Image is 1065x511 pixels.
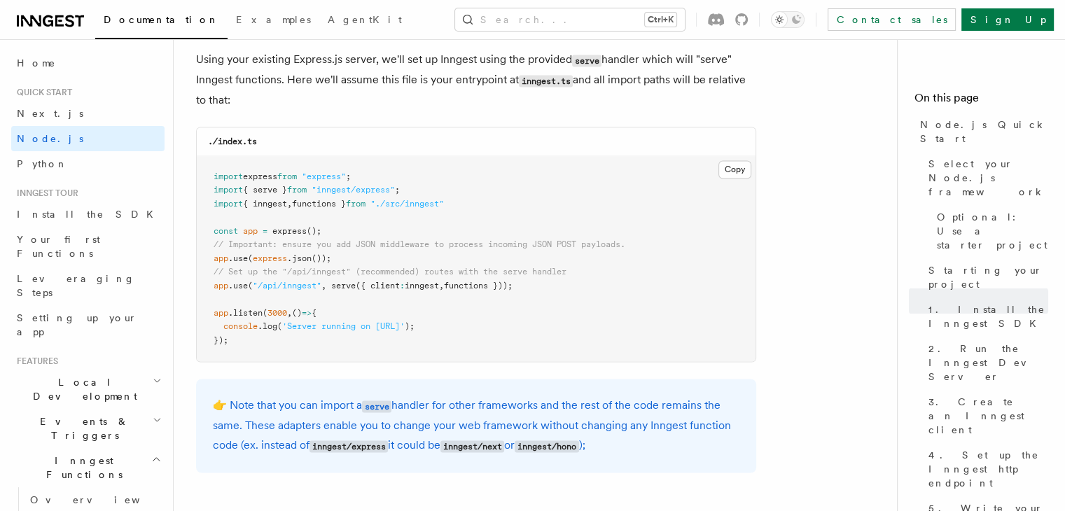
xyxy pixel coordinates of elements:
[17,108,83,119] span: Next.js
[356,281,400,290] span: ({ client
[11,356,58,367] span: Features
[287,199,292,209] span: ,
[287,185,307,195] span: from
[213,395,739,456] p: 👉 Note that you can import a handler for other frameworks and the rest of the code remains the sa...
[302,171,346,181] span: "express"
[253,281,321,290] span: "/api/inngest"
[214,171,243,181] span: import
[439,281,444,290] span: ,
[292,199,346,209] span: functions }
[11,202,165,227] a: Install the SDK
[405,281,439,290] span: inngest
[277,171,297,181] span: from
[362,398,391,412] a: serve
[104,14,219,25] span: Documentation
[243,199,287,209] span: { inngest
[395,185,400,195] span: ;
[208,136,257,146] code: ./index.ts
[444,281,513,290] span: functions }));
[11,188,78,199] span: Inngest tour
[312,253,331,263] span: ());
[519,75,573,87] code: inngest.ts
[914,90,1048,112] h4: On this page
[400,281,405,290] span: :
[282,321,405,331] span: 'Server running on [URL]'
[961,8,1054,31] a: Sign Up
[267,308,287,318] span: 3000
[287,308,292,318] span: ,
[937,210,1048,252] span: Optional: Use a starter project
[928,302,1048,330] span: 1. Install the Inngest SDK
[321,281,326,290] span: ,
[931,204,1048,258] a: Optional: Use a starter project
[228,253,248,263] span: .use
[214,185,243,195] span: import
[228,281,248,290] span: .use
[272,226,307,236] span: express
[11,227,165,266] a: Your first Functions
[370,199,444,209] span: "./src/inngest"
[920,118,1048,146] span: Node.js Quick Start
[319,4,410,38] a: AgentKit
[243,185,287,195] span: { serve }
[17,158,68,169] span: Python
[277,321,282,331] span: (
[263,308,267,318] span: (
[11,151,165,176] a: Python
[11,448,165,487] button: Inngest Functions
[771,11,805,28] button: Toggle dark mode
[11,414,153,442] span: Events & Triggers
[312,308,316,318] span: {
[258,321,277,331] span: .log
[328,14,402,25] span: AgentKit
[17,209,162,220] span: Install the SDK
[914,112,1048,151] a: Node.js Quick Start
[718,160,751,178] button: Copy
[11,370,165,409] button: Local Development
[302,308,312,318] span: =>
[828,8,956,31] a: Contact sales
[309,440,388,452] code: inngest/express
[292,308,302,318] span: ()
[923,258,1048,297] a: Starting your project
[331,281,356,290] span: serve
[228,308,263,318] span: .listen
[248,253,253,263] span: (
[253,253,287,263] span: express
[11,50,165,76] a: Home
[11,454,151,482] span: Inngest Functions
[236,14,311,25] span: Examples
[923,336,1048,389] a: 2. Run the Inngest Dev Server
[287,253,312,263] span: .json
[17,56,56,70] span: Home
[17,273,135,298] span: Leveraging Steps
[362,400,391,412] code: serve
[214,335,228,345] span: });
[243,171,277,181] span: express
[11,126,165,151] a: Node.js
[928,395,1048,437] span: 3. Create an Inngest client
[515,440,578,452] code: inngest/hono
[214,226,238,236] span: const
[17,234,100,259] span: Your first Functions
[17,133,83,144] span: Node.js
[928,448,1048,490] span: 4. Set up the Inngest http endpoint
[11,409,165,448] button: Events & Triggers
[923,297,1048,336] a: 1. Install the Inngest SDK
[923,442,1048,496] a: 4. Set up the Inngest http endpoint
[214,199,243,209] span: import
[95,4,228,39] a: Documentation
[11,87,72,98] span: Quick start
[923,389,1048,442] a: 3. Create an Inngest client
[263,226,267,236] span: =
[645,13,676,27] kbd: Ctrl+K
[572,55,601,66] code: serve
[928,342,1048,384] span: 2. Run the Inngest Dev Server
[346,171,351,181] span: ;
[243,226,258,236] span: app
[228,4,319,38] a: Examples
[11,266,165,305] a: Leveraging Steps
[928,157,1048,199] span: Select your Node.js framework
[11,375,153,403] span: Local Development
[30,494,174,505] span: Overview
